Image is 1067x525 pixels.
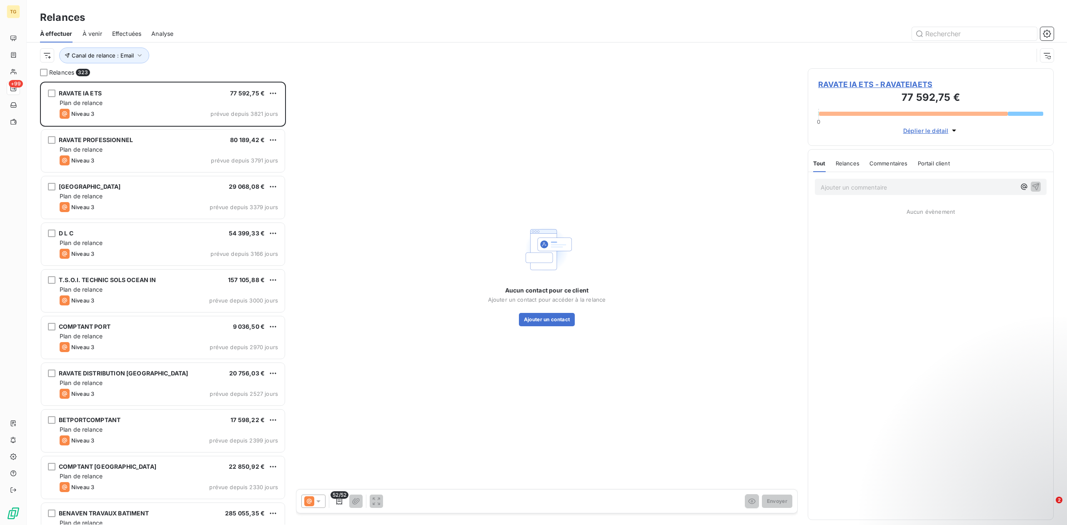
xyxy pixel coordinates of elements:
span: Niveau 3 [71,390,94,397]
span: Plan de relance [60,192,103,200]
span: [GEOGRAPHIC_DATA] [59,183,121,190]
span: RAVATE IA ETS - RAVATEIAETS [818,79,1043,90]
span: 9 036,50 € [233,323,265,330]
span: prévue depuis 2527 jours [210,390,278,397]
span: Ajouter un contact pour accéder à la relance [488,296,606,303]
span: Niveau 3 [71,297,94,304]
span: RAVATE IA ETS [59,90,102,97]
span: Relances [836,160,859,167]
h3: 77 592,75 € [818,90,1043,107]
div: grid [40,82,286,525]
span: Niveau 3 [71,484,94,490]
span: Niveau 3 [71,250,94,257]
span: prévue depuis 3821 jours [210,110,278,117]
span: prévue depuis 2399 jours [209,437,278,444]
span: Niveau 3 [71,157,94,164]
span: prévue depuis 2970 jours [210,344,278,350]
span: Plan de relance [60,379,103,386]
span: 323 [76,69,90,76]
span: Plan de relance [60,99,103,106]
span: 285 055,35 € [225,510,265,517]
iframe: Intercom live chat [1039,497,1059,517]
span: RAVATE PROFESSIONNEL [59,136,133,143]
span: Analyse [151,30,173,38]
span: Aucun évènement [907,208,955,215]
span: Commentaires [869,160,908,167]
span: Plan de relance [60,286,103,293]
span: 52/52 [331,491,348,499]
span: À venir [83,30,102,38]
span: Plan de relance [60,332,103,340]
span: Niveau 3 [71,437,94,444]
span: 22 850,92 € [229,463,265,470]
span: 54 399,33 € [229,230,265,237]
span: Plan de relance [60,239,103,246]
img: Logo LeanPay [7,507,20,520]
button: Canal de relance : Email [59,47,149,63]
span: prévue depuis 3379 jours [210,204,278,210]
span: 157 105,88 € [228,276,265,283]
span: +99 [9,80,23,87]
span: BETPORTCOMPTANT [59,416,120,423]
span: T.S.O.I. TECHNIC SOLS OCEAN IN [59,276,156,283]
span: À effectuer [40,30,73,38]
span: D L C [59,230,73,237]
span: prévue depuis 3166 jours [210,250,278,257]
button: Ajouter un contact [519,313,575,326]
span: Tout [813,160,826,167]
span: Plan de relance [60,426,103,433]
span: 0 [817,118,820,125]
span: prévue depuis 3000 jours [209,297,278,304]
span: 17 598,22 € [230,416,265,423]
span: COMPTANT PORT [59,323,110,330]
h3: Relances [40,10,85,25]
button: Déplier le détail [901,126,961,135]
span: Niveau 3 [71,204,94,210]
span: RAVATE DISTRIBUTION [GEOGRAPHIC_DATA] [59,370,188,377]
span: prévue depuis 3791 jours [211,157,278,164]
div: TG [7,5,20,18]
input: Rechercher [912,27,1037,40]
span: Niveau 3 [71,344,94,350]
span: 80 189,42 € [230,136,265,143]
span: COMPTANT [GEOGRAPHIC_DATA] [59,463,156,470]
span: prévue depuis 2330 jours [209,484,278,490]
span: 2 [1056,497,1062,503]
span: Plan de relance [60,146,103,153]
span: 20 756,03 € [229,370,265,377]
span: 77 592,75 € [230,90,265,97]
span: Aucun contact pour ce client [505,286,589,295]
span: Niveau 3 [71,110,94,117]
span: Portail client [918,160,950,167]
span: 29 068,08 € [229,183,265,190]
span: Effectuées [112,30,142,38]
span: Canal de relance : Email [72,52,134,59]
button: Envoyer [762,495,792,508]
span: BENAVEN TRAVAUX BATIMENT [59,510,149,517]
img: Empty state [520,223,574,276]
span: Relances [49,68,74,77]
span: Plan de relance [60,472,103,480]
span: Déplier le détail [903,126,949,135]
iframe: Intercom notifications message [900,444,1067,502]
